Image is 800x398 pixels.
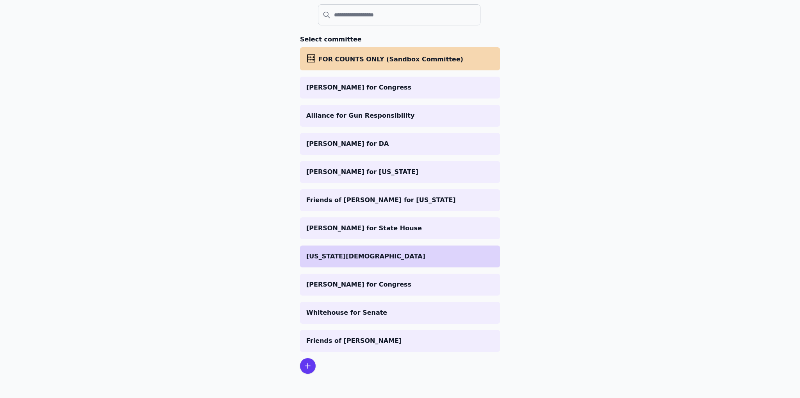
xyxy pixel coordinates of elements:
[306,336,494,346] p: Friends of [PERSON_NAME]
[318,56,463,63] span: FOR COUNTS ONLY (Sandbox Committee)
[306,224,494,233] p: [PERSON_NAME] for State House
[306,280,494,289] p: [PERSON_NAME] for Congress
[306,139,494,149] p: [PERSON_NAME] for DA
[306,83,494,92] p: [PERSON_NAME] for Congress
[300,330,500,352] a: Friends of [PERSON_NAME]
[306,252,494,261] p: [US_STATE][DEMOGRAPHIC_DATA]
[306,308,494,317] p: Whitehouse for Senate
[300,35,500,44] h3: Select committee
[306,167,494,177] p: [PERSON_NAME] for [US_STATE]
[300,217,500,239] a: [PERSON_NAME] for State House
[300,302,500,324] a: Whitehouse for Senate
[300,133,500,155] a: [PERSON_NAME] for DA
[306,111,494,120] p: Alliance for Gun Responsibility
[300,77,500,99] a: [PERSON_NAME] for Congress
[300,47,500,70] a: FOR COUNTS ONLY (Sandbox Committee)
[306,195,494,205] p: Friends of [PERSON_NAME] for [US_STATE]
[300,161,500,183] a: [PERSON_NAME] for [US_STATE]
[300,274,500,296] a: [PERSON_NAME] for Congress
[300,246,500,267] a: [US_STATE][DEMOGRAPHIC_DATA]
[300,105,500,127] a: Alliance for Gun Responsibility
[300,189,500,211] a: Friends of [PERSON_NAME] for [US_STATE]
